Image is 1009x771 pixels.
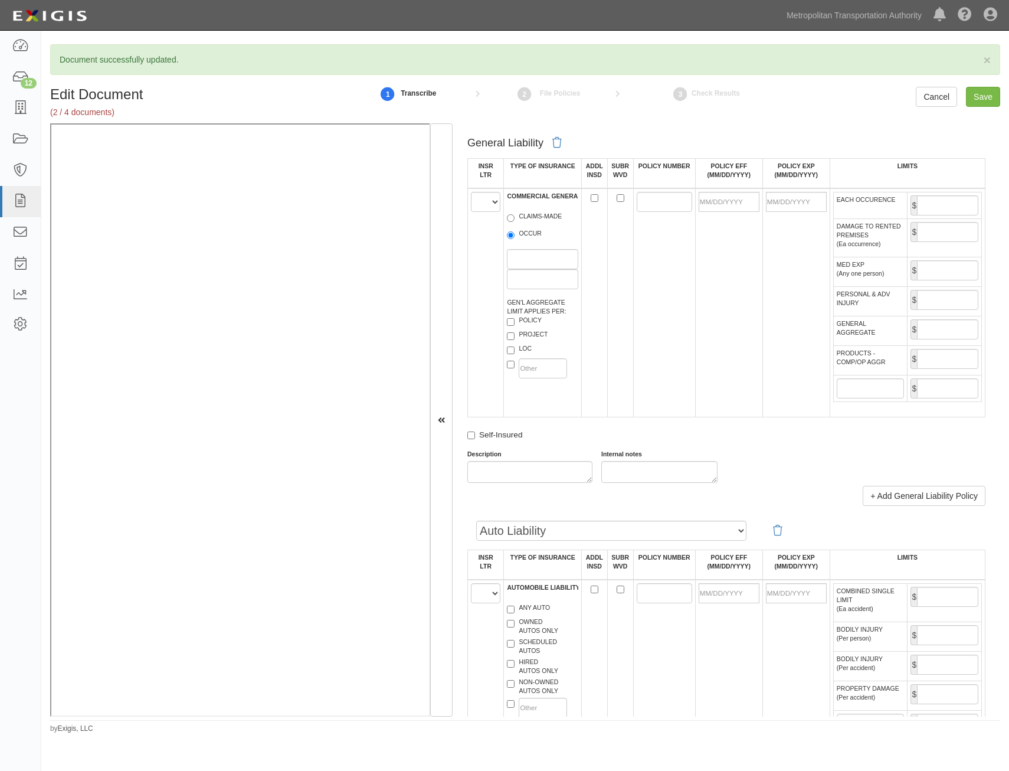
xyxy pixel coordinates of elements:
input: SCHEDULEDAUTOS [507,640,515,648]
label: PRODUCTS - COMP/OP AGGR [837,349,905,367]
label: LIMITS [897,553,918,562]
label: PROPERTY DAMAGE (Per accident) [837,684,899,702]
span: $ [910,222,917,242]
input: MM/DD/YYYY [699,583,759,603]
small: File Policies [540,89,581,97]
strong: 3 [671,87,689,102]
strong: 2 [516,87,533,102]
label: POLICY NUMBER [638,162,690,171]
input: MM/DD/YYYY [699,192,759,212]
label: NON-OWNED AUTOS ONLY [507,678,558,695]
a: Exigis, LLC [58,724,93,733]
input: OWNEDAUTOS ONLY [507,620,515,628]
input: ANY AUTO [507,606,515,613]
label: Internal notes [601,450,642,459]
button: Close [984,54,991,66]
label: ADDL INSD [586,553,603,571]
span: × [984,53,991,67]
span: $ [910,655,917,675]
label: ADDL INSD [586,162,603,179]
i: Help Center - Complianz [958,8,972,22]
input: MM/DD/YYYY [766,192,827,212]
span: $ [910,349,917,369]
label: POLICY EXP (MM/DD/YYYY) [775,162,818,179]
a: Metropolitan Transportation Authority [781,4,928,27]
label: POLICY EFF (MM/DD/YYYY) [707,553,751,571]
input: HIREDAUTOS ONLY [507,660,515,668]
strong: 1 [379,87,397,102]
a: Cancel [916,87,957,107]
h1: Edit Document [50,87,355,102]
label: ANY AUTO [507,603,550,615]
input: LOC [507,347,515,354]
label: COMMERCIAL GENERAL LIABILITY [507,192,578,201]
label: LIMITS [897,162,918,171]
label: SUBR WVD [611,162,629,179]
div: GEN'L AGGREGATE LIMIT APPLIES PER: [507,298,578,381]
input: NON-OWNEDAUTOS ONLY [507,680,515,688]
label: HIRED AUTOS ONLY [507,658,558,675]
a: Delete policy [764,525,782,537]
span: $ [910,319,917,339]
span: $ [910,714,917,734]
label: INSR LTR [479,553,493,571]
div: 12 [21,78,37,89]
img: Logo [9,5,90,27]
label: SUBR WVD [611,553,629,571]
label: POLICY EFF (MM/DD/YYYY) [707,162,751,179]
span: $ [910,260,917,280]
label: PERSONAL & ADV INJURY [837,290,905,308]
label: PROJECT [507,330,548,342]
span: $ [910,290,917,310]
label: POLICY NUMBER [638,553,690,562]
label: POLICY EXP (MM/DD/YYYY) [775,553,818,571]
label: SCHEDULED AUTOS [507,638,557,655]
label: Self-Insured [467,429,523,441]
label: COMBINED SINGLE LIMIT (Ea accident) [837,587,905,613]
div: General Liability [458,138,860,149]
input: CLAIMS-MADE [507,214,515,222]
label: AUTOMOBILE LIABILITY [507,583,578,592]
label: LOC [507,344,532,356]
input: Save [966,87,1000,107]
input: PROJECT [507,332,515,340]
span: $ [910,195,917,215]
label: GENERAL AGGREGATE [837,319,905,337]
span: $ [910,625,917,645]
a: 1 [379,81,397,106]
input: POLICY [507,318,515,326]
input: Self-Insured [467,432,475,439]
label: DAMAGE TO RENTED PREMISES (Ea occurrence) [837,222,905,249]
label: OWNED AUTOS ONLY [507,618,558,635]
label: CLAIMS-MADE [507,212,562,224]
input: OCCUR [507,231,515,239]
small: Transcribe [401,89,436,97]
a: Check Results [671,81,689,106]
label: TYPE OF INSURANCE [510,162,575,171]
label: EACH OCCURENCE [837,195,896,204]
p: Document successfully updated. [60,54,991,66]
label: Description [467,450,502,459]
small: Check Results [692,89,740,97]
label: POLICY [507,316,542,328]
input: MM/DD/YYYY [766,583,827,603]
small: by [50,724,93,734]
span: $ [910,684,917,704]
label: OCCUR [507,229,542,241]
span: $ [910,378,917,398]
label: TYPE OF INSURANCE [510,553,575,562]
a: Delete policy [543,137,562,149]
label: INSR LTR [479,162,493,179]
span: $ [910,587,917,607]
h5: (2 / 4 documents) [50,108,355,117]
label: BODILY INJURY (Per person) [837,625,883,643]
label: BODILY INJURY (Per accident) [837,655,883,672]
label: MED EXP (Any one person) [837,260,884,278]
a: + Add General Liability Policy [863,486,985,506]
